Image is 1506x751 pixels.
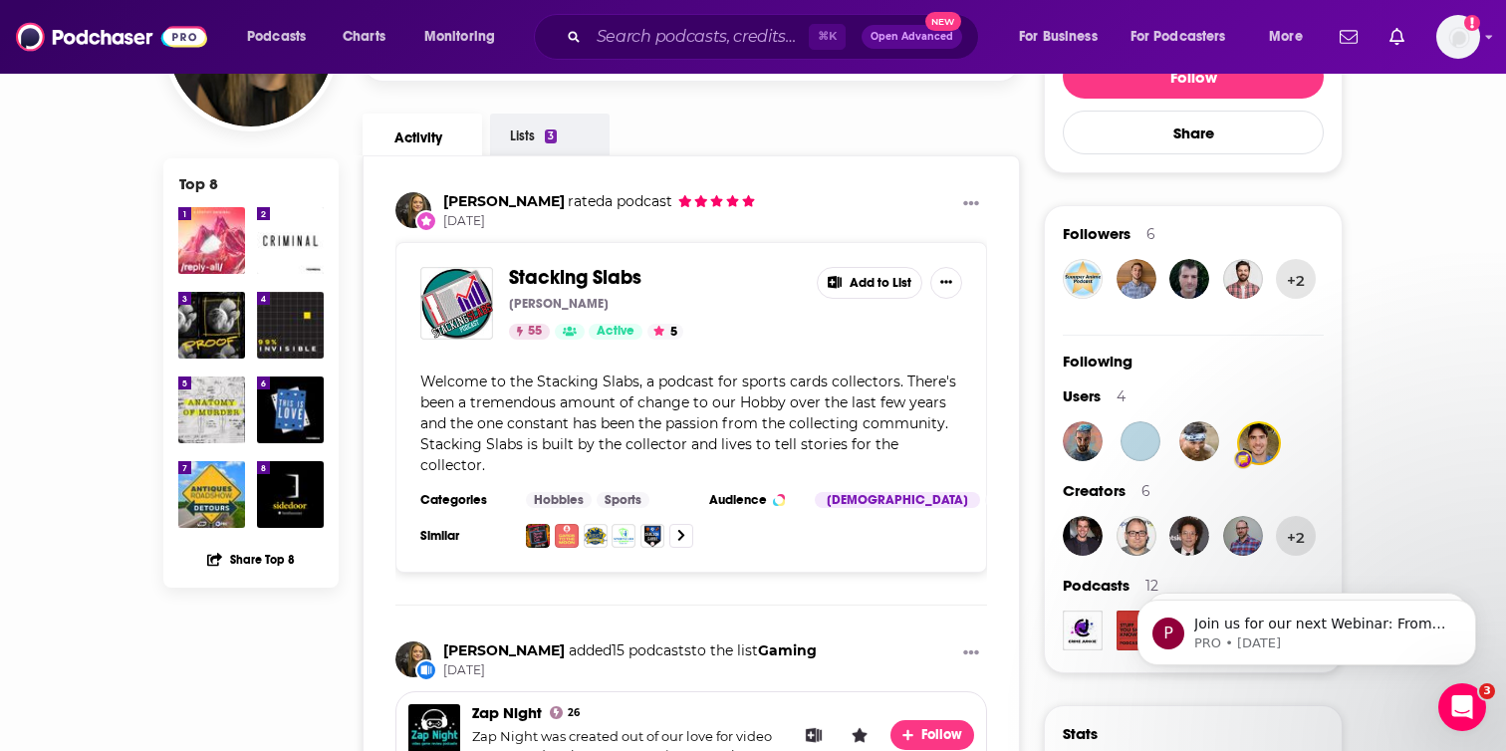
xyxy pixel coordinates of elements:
img: Sidedoor [257,461,324,528]
h3: to the list [443,641,817,660]
span: rated [568,192,605,210]
img: Alex Goldman [1117,516,1156,556]
div: Top 8 [179,174,218,193]
button: open menu [410,21,521,53]
div: Following [1063,352,1132,371]
button: +2 [1276,516,1316,556]
span: More [1269,23,1303,51]
span: 55 [528,322,542,342]
img: User Profile [1436,15,1480,59]
div: New Rating [415,210,437,232]
button: Open AdvancedNew [862,25,962,49]
img: Proof [178,292,245,359]
h3: Audience [709,492,799,508]
img: Antiques Roadshow Detours [178,461,245,528]
img: Jessica McQueen [395,641,431,677]
span: For Podcasters [1130,23,1226,51]
a: Sports Card Lessons Podcast [612,524,635,548]
img: PJ Vogt [1063,516,1103,556]
span: Creators [1063,481,1126,500]
a: Roman Mars [1223,516,1263,556]
button: Follow [890,720,974,750]
span: Welcome to the Stacking Slabs, a podcast for sports cards collectors. There's been a tremendous a... [420,373,956,474]
img: cole_p_chaser [1179,421,1219,461]
a: Charts [330,21,397,53]
span: Monitoring [424,23,495,51]
img: Anatomy of Murder [178,376,245,443]
input: Search podcasts, credits, & more... [589,21,809,53]
a: Podchaser - Follow, Share and Rate Podcasts [16,18,207,56]
div: 35-44 [985,492,1018,508]
a: Hobbies [526,492,592,508]
a: 55 [509,324,550,340]
span: Podcasts [1063,576,1129,595]
button: Add to List [817,267,922,299]
span: Stacking Slabs [509,265,641,290]
button: Share Top 8 [206,540,296,579]
div: [DEMOGRAPHIC_DATA] [815,492,980,508]
a: Show notifications dropdown [1381,20,1412,54]
a: Podchaser [1121,421,1160,461]
a: Lists3 [490,114,610,155]
span: Logged in as lrandall [1436,15,1480,59]
button: Show More Button [930,267,962,299]
svg: Add a profile image [1464,15,1480,31]
img: AllyPitts [1169,259,1209,299]
a: Activity [363,114,482,155]
button: Show More Button [955,192,987,217]
img: Criminal [257,207,324,274]
span: Jessica's Rating: 5 out of 5 [677,194,756,209]
img: Sports Cards Live [526,524,550,548]
span: Podcasts [247,23,306,51]
img: Stacking Slabs [420,267,493,340]
div: 6 [1146,225,1155,243]
a: Show notifications dropdown [1332,20,1366,54]
a: Stacking Slabs [509,267,641,289]
span: added 15 podcasts [569,641,691,659]
a: Carlson Cards Sports Card Podcast [640,524,664,548]
button: Add to List [799,720,829,750]
button: Share [1063,111,1324,154]
div: 3 [545,129,557,143]
img: keine [1239,423,1279,463]
p: [PERSON_NAME] [509,296,609,312]
span: For Business [1019,23,1098,51]
h3: Categories [420,492,510,508]
a: Malcolm Gladwell [1169,516,1209,556]
img: Cards To The Moon [555,524,579,548]
button: Leave a Rating [845,720,875,750]
a: Gaming [758,641,817,659]
span: ⌘ K [809,24,846,50]
h3: Similar [420,528,510,544]
span: 26 [568,709,580,717]
a: ChasingGreg [1117,259,1156,299]
div: 4 [1117,387,1126,405]
a: ryan [1063,421,1103,461]
button: open menu [1255,21,1328,53]
h3: Stats [1063,724,1098,743]
span: New [925,12,961,31]
a: Reply All [178,207,245,274]
a: wyattperkins [1223,259,1263,299]
div: 6 [1141,482,1150,500]
a: Jessica McQueen [443,641,565,659]
img: Suuuper_Ed [1063,259,1103,299]
a: Active [589,324,642,340]
button: 5 [647,324,683,340]
img: Jessica McQueen [395,192,431,228]
button: Follow [1063,55,1324,99]
a: Crime Junkie [1063,611,1103,650]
